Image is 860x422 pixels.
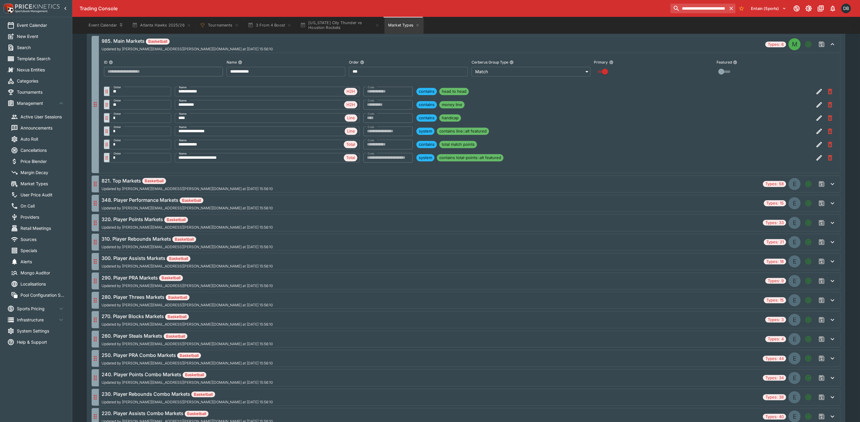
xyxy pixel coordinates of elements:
[114,150,121,157] label: Order
[102,361,273,365] span: Updated by [PERSON_NAME][EMAIL_ADDRESS][PERSON_NAME][DOMAIN_NAME] at [DATE] 15:56:10
[789,178,801,190] div: EVENT
[102,342,273,346] span: Updated by [PERSON_NAME][EMAIL_ADDRESS][PERSON_NAME][DOMAIN_NAME] at [DATE] 15:56:10
[816,295,827,306] span: Save changes to the Market Type group
[20,147,65,153] span: Cancellations
[349,60,359,65] p: Order
[114,111,121,117] label: Order
[764,259,786,265] span: Types: 18
[146,39,170,45] span: Basketball
[344,155,357,161] span: Total
[20,192,65,198] span: User Price Audit
[803,39,814,50] button: Add a new Market type to the group
[20,169,65,176] span: Margin Decay
[345,115,357,121] span: Line
[827,3,838,14] button: Notifications
[368,124,375,131] label: Code
[114,137,121,144] label: Order
[803,237,814,248] button: Add a new Market type to the group
[816,198,827,209] span: Save changes to the Market Type group
[763,414,786,420] span: Types: 40
[368,84,375,91] label: Code
[104,60,108,65] p: ID
[20,225,65,231] span: Retail Meetings
[20,247,65,254] span: Specials
[763,181,786,187] span: Types: 58
[166,295,190,301] span: Basketball
[102,187,273,191] span: Updated by [PERSON_NAME][EMAIL_ADDRESS][PERSON_NAME][DOMAIN_NAME] at [DATE] 15:56:10
[789,314,801,326] div: EVENT
[102,206,273,210] span: Updated by [PERSON_NAME][EMAIL_ADDRESS][PERSON_NAME][DOMAIN_NAME] at [DATE] 15:56:10
[825,86,836,97] button: Remove Market Code from the group
[816,276,827,286] span: Save changes to the Market Type group
[102,400,273,404] span: Updated by [PERSON_NAME][EMAIL_ADDRESS][PERSON_NAME][DOMAIN_NAME] at [DATE] 15:56:10
[102,352,273,359] h6: 250. Player PRA Combo Markets
[102,216,273,223] h6: 320. Player Points Markets
[360,60,364,64] button: Order
[20,125,65,131] span: Announcements
[114,124,121,131] label: Order
[748,4,790,13] button: Select Tenant
[763,375,786,381] span: Types: 34
[85,17,127,34] button: Event Calendar
[416,115,437,121] span: contains
[803,411,814,422] button: Add a new Market type to the group
[179,137,187,144] label: Name
[2,2,14,14] img: PriceKinetics Logo
[17,33,65,39] span: New Event
[717,60,732,65] p: Featured
[297,17,383,34] button: [US_STATE] City Thunder vs Houston Rockets
[733,60,737,64] button: Featured
[789,236,801,248] div: EVENT
[102,284,273,288] span: Updated by [PERSON_NAME][EMAIL_ADDRESS][PERSON_NAME][DOMAIN_NAME] at [DATE] 15:56:10
[439,89,469,95] span: head to head
[816,39,827,50] span: Save changes to the Market Type group
[384,17,424,34] button: Market Types
[816,334,827,345] span: Save changes to the Market Type group
[17,44,65,51] span: Search
[737,4,746,13] button: No Bookmarks
[841,4,851,13] div: Daniel Beswick
[80,5,668,12] div: Trading Console
[102,371,273,378] h6: 240. Player Points Combo Markets
[20,114,65,120] span: Active User Sessions
[609,60,614,64] button: Primary
[102,255,273,262] h6: 300. Player Assists Markets
[102,235,273,242] h6: 310. Player Rebounds Markets
[102,332,273,339] h6: 260. Player Steals Markets
[803,217,814,228] button: Add a new Market type to the group
[128,17,195,34] button: Atlanta Hawks 2025/26
[816,353,827,364] span: Save changes to the Market Type group
[17,339,65,345] span: Help & Support
[763,394,786,400] span: Types: 38
[102,293,273,301] h6: 280. Player Threes Markets
[165,314,189,320] span: Basketball
[439,142,477,148] span: total match points
[816,217,827,228] span: Save changes to the Market Type group
[20,136,65,142] span: Auto Roll
[594,60,608,65] p: Primary
[17,317,58,323] span: Infrastructure
[164,217,188,223] span: Basketball
[803,295,814,306] button: Add a new Market type to the group
[789,217,801,229] div: EVENT
[20,281,65,287] span: Localisations
[102,37,273,45] h6: 985. Main Markets
[803,276,814,286] button: Add a new Market type to the group
[416,155,435,161] span: system
[816,237,827,248] span: Save changes to the Market Type group
[789,391,801,403] div: EVENT
[816,373,827,383] span: Save changes to the Market Type group
[789,275,801,287] div: EVENT
[159,275,183,281] span: Basketball
[179,124,187,131] label: Name
[102,390,273,398] h6: 230. Player Rebounds Combo Markets
[20,292,65,298] span: Pool Configuration Sets
[102,47,273,51] span: Updated by [PERSON_NAME][EMAIL_ADDRESS][PERSON_NAME][DOMAIN_NAME] at [DATE] 15:56:10
[789,333,801,345] div: EVENT
[472,60,508,65] p: Cerberus Group Type
[191,392,215,398] span: Basketball
[765,336,786,342] span: Types: 4
[102,274,273,281] h6: 290. Player PRA Markets
[114,97,121,104] label: Order
[789,294,801,306] div: EVENT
